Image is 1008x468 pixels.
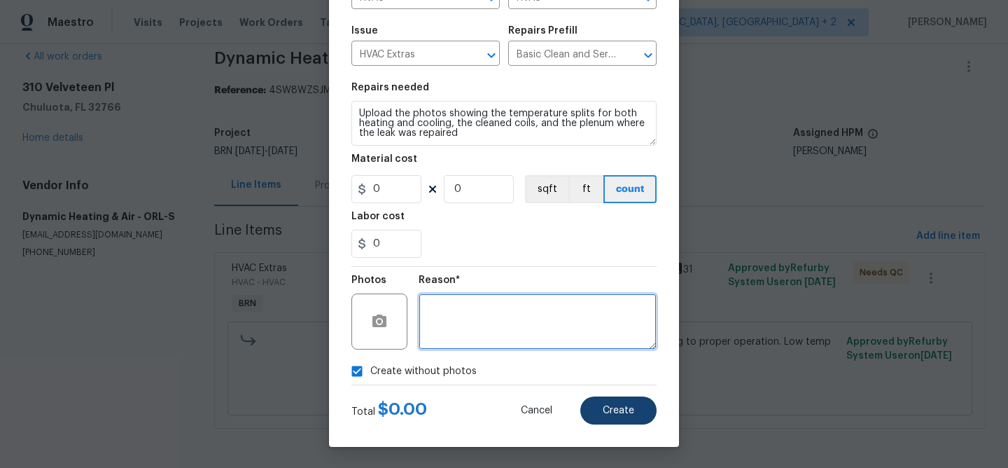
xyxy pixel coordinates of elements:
[351,212,405,221] h5: Labor cost
[603,175,657,203] button: count
[351,154,417,164] h5: Material cost
[521,406,552,416] span: Cancel
[351,402,427,419] div: Total
[498,397,575,425] button: Cancel
[508,26,577,36] h5: Repairs Prefill
[351,26,378,36] h5: Issue
[568,175,603,203] button: ft
[419,275,460,285] h5: Reason*
[351,83,429,92] h5: Repairs needed
[351,101,657,146] textarea: Upload the photos showing the temperature splits for both heating and cooling, the cleaned coils,...
[370,364,477,379] span: Create without photos
[638,46,658,65] button: Open
[351,275,386,285] h5: Photos
[580,397,657,425] button: Create
[525,175,568,203] button: sqft
[378,401,427,418] span: $ 0.00
[603,406,634,416] span: Create
[482,46,501,65] button: Open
